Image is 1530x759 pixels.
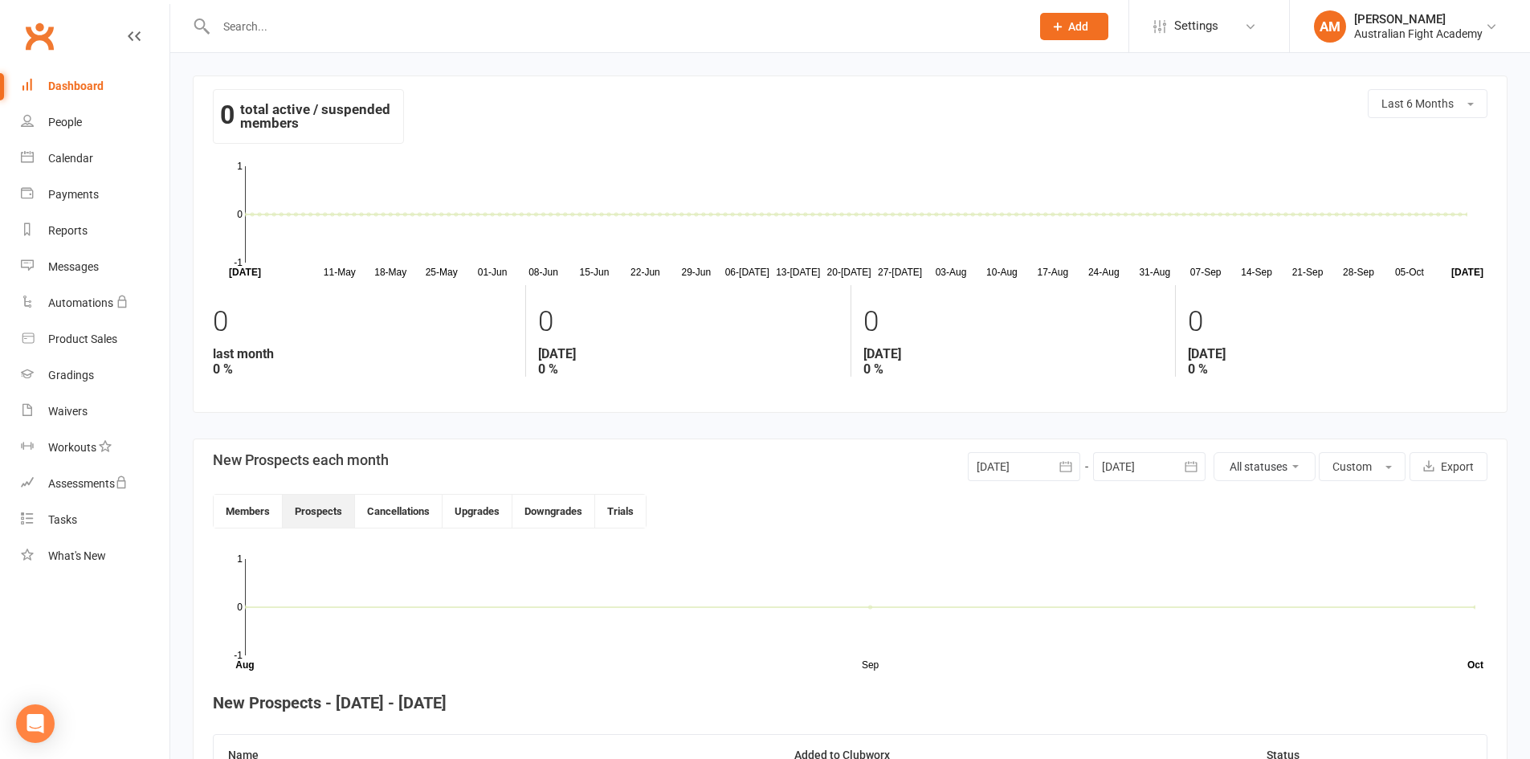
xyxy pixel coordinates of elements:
[21,177,169,213] a: Payments
[21,104,169,141] a: People
[21,68,169,104] a: Dashboard
[1068,20,1088,33] span: Add
[19,16,59,56] a: Clubworx
[595,495,646,528] button: Trials
[1188,346,1487,361] strong: [DATE]
[1214,452,1316,481] button: All statuses
[538,298,838,346] div: 0
[1410,452,1487,481] button: Export
[48,80,104,92] div: Dashboard
[443,495,512,528] button: Upgrades
[48,333,117,345] div: Product Sales
[1314,10,1346,43] div: AM
[21,321,169,357] a: Product Sales
[1332,460,1372,473] span: Custom
[48,116,82,129] div: People
[1319,452,1406,481] button: Custom
[48,549,106,562] div: What's New
[21,213,169,249] a: Reports
[1381,97,1454,110] span: Last 6 Months
[21,249,169,285] a: Messages
[863,298,1163,346] div: 0
[16,704,55,743] div: Open Intercom Messenger
[863,346,1163,361] strong: [DATE]
[1368,89,1487,118] button: Last 6 Months
[48,188,99,201] div: Payments
[213,346,513,361] strong: last month
[21,357,169,394] a: Gradings
[213,452,389,468] h3: New Prospects each month
[1188,298,1487,346] div: 0
[21,466,169,502] a: Assessments
[1354,27,1483,41] div: Australian Fight Academy
[48,296,113,309] div: Automations
[538,361,838,377] strong: 0 %
[48,260,99,273] div: Messages
[48,405,88,418] div: Waivers
[21,394,169,430] a: Waivers
[21,538,169,574] a: What's New
[213,694,1487,712] h4: New Prospects - [DATE] - [DATE]
[211,15,1019,38] input: Search...
[213,361,513,377] strong: 0 %
[48,224,88,237] div: Reports
[1040,13,1108,40] button: Add
[48,441,96,454] div: Workouts
[355,495,443,528] button: Cancellations
[512,495,595,528] button: Downgrades
[21,141,169,177] a: Calendar
[1354,12,1483,27] div: [PERSON_NAME]
[21,502,169,538] a: Tasks
[863,361,1163,377] strong: 0 %
[21,285,169,321] a: Automations
[214,495,283,528] button: Members
[220,103,234,127] strong: 0
[213,298,513,346] div: 0
[48,152,93,165] div: Calendar
[1174,8,1218,44] span: Settings
[538,346,838,361] strong: [DATE]
[213,89,404,144] div: total active / suspended members
[283,495,355,528] button: Prospects
[21,430,169,466] a: Workouts
[48,369,94,382] div: Gradings
[1188,361,1487,377] strong: 0 %
[48,477,128,490] div: Assessments
[48,513,77,526] div: Tasks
